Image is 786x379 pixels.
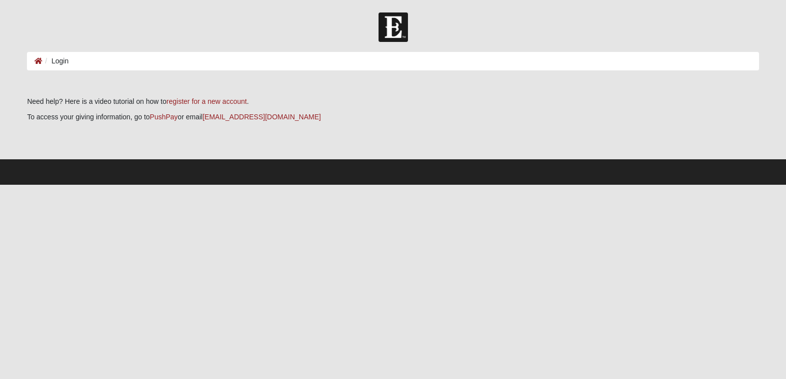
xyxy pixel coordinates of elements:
p: To access your giving information, go to or email [27,112,759,122]
a: register for a new account [167,97,247,105]
a: PushPay [150,113,178,121]
a: [EMAIL_ADDRESS][DOMAIN_NAME] [202,113,321,121]
img: Church of Eleven22 Logo [379,12,408,42]
li: Login [42,56,68,66]
p: Need help? Here is a video tutorial on how to . [27,96,759,107]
